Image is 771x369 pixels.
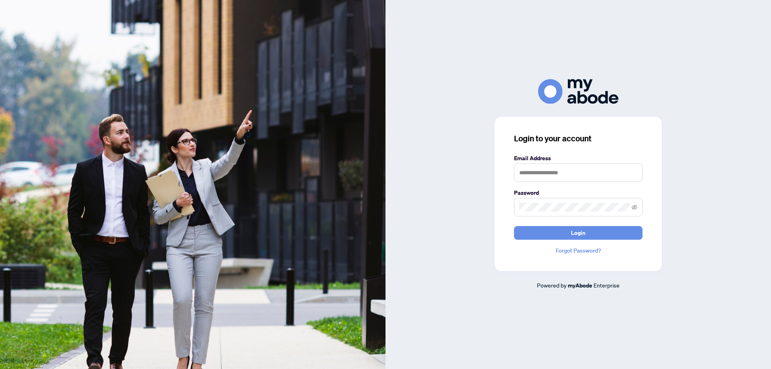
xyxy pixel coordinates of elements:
[514,226,642,240] button: Login
[538,79,618,104] img: ma-logo
[568,281,592,290] a: myAbode
[594,281,620,289] span: Enterprise
[571,226,585,239] span: Login
[537,281,567,289] span: Powered by
[514,133,642,144] h3: Login to your account
[514,246,642,255] a: Forgot Password?
[514,154,642,163] label: Email Address
[632,204,637,210] span: eye-invisible
[514,188,642,197] label: Password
